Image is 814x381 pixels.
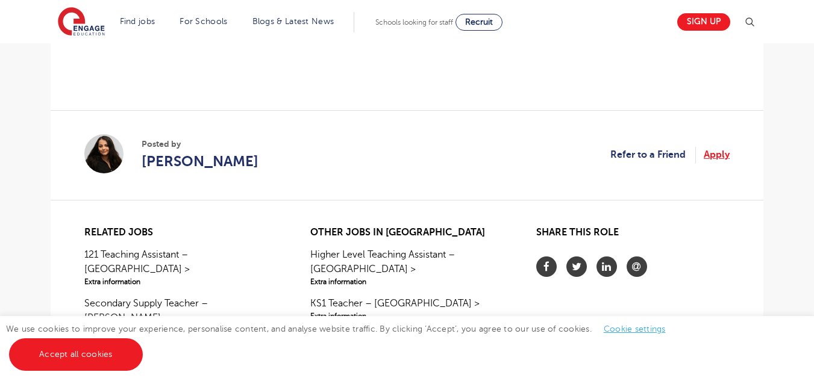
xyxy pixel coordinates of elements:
img: Engage Education [58,7,105,37]
a: Blogs & Latest News [252,17,334,26]
span: Extra information [310,311,504,321]
span: Extra information [84,276,278,287]
a: 121 Teaching Assistant – [GEOGRAPHIC_DATA] >Extra information [84,247,278,287]
a: Recruit [456,14,502,31]
span: Recruit [465,17,493,26]
a: Apply [704,147,730,163]
span: We use cookies to improve your experience, personalise content, and analyse website traffic. By c... [6,324,678,359]
h2: Share this role [536,227,730,244]
a: Cookie settings [604,324,666,333]
a: Find jobs [120,17,155,26]
span: Extra information [310,276,504,287]
a: Refer to a Friend [610,147,696,163]
a: Sign up [677,13,730,31]
h2: Related jobs [84,227,278,238]
a: For Schools [180,17,227,26]
a: Accept all cookies [9,338,143,371]
a: Secondary Supply Teacher – [PERSON_NAME] >Extra information [84,296,278,336]
span: Posted by [142,138,258,150]
a: Higher Level Teaching Assistant – [GEOGRAPHIC_DATA] >Extra information [310,247,504,287]
a: [PERSON_NAME] [142,150,258,172]
a: KS1 Teacher – [GEOGRAPHIC_DATA] >Extra information [310,296,504,321]
p: ​​​​​​​ [84,82,730,98]
h2: Other jobs in [GEOGRAPHIC_DATA] [310,227,504,238]
span: Schools looking for staff [375,18,453,26]
p: ​​​​​​​ [84,54,730,70]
